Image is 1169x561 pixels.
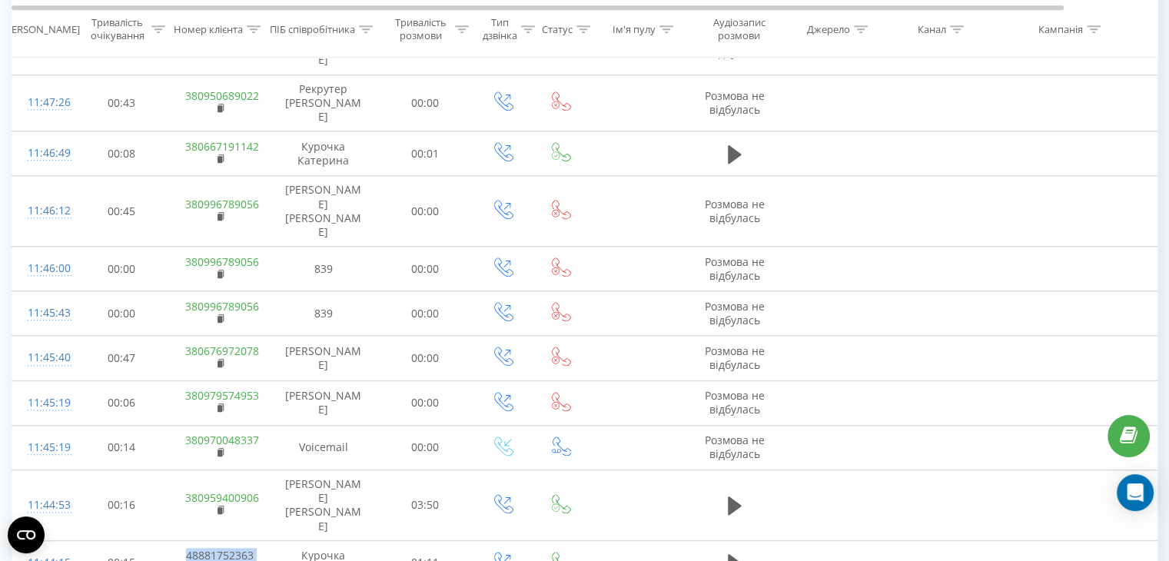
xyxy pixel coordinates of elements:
a: 380950689022 [185,88,259,103]
div: Тривалість розмови [390,16,451,42]
a: 380667191142 [185,139,259,154]
div: 11:46:12 [28,196,58,226]
td: 00:00 [377,247,473,291]
div: Аудіозапис розмови [702,16,776,42]
div: 11:47:26 [28,88,58,118]
div: 11:44:53 [28,490,58,520]
div: 11:46:49 [28,138,58,168]
a: 380996789056 [185,254,259,269]
div: 11:45:43 [28,298,58,328]
span: Розмова не відбулась [705,299,765,327]
td: [PERSON_NAME] [PERSON_NAME] [270,176,377,247]
span: Розмова не відбулась [705,388,765,417]
td: Рекрутер [PERSON_NAME] [270,75,377,131]
div: ПІБ співробітника [270,22,355,35]
td: 00:45 [74,176,170,247]
button: Open CMP widget [8,516,45,553]
td: 839 [270,291,377,336]
td: 00:08 [74,131,170,176]
td: 00:00 [377,336,473,380]
td: 00:00 [377,380,473,425]
span: Розмова не відбулась [705,433,765,461]
td: 00:00 [74,247,170,291]
div: Джерело [807,22,850,35]
a: 380970048337 [185,433,259,447]
td: 00:00 [377,291,473,336]
td: 03:50 [377,470,473,541]
td: 00:43 [74,75,170,131]
td: [PERSON_NAME] [270,336,377,380]
div: 11:45:40 [28,343,58,373]
td: 839 [270,247,377,291]
td: Курочка Катерина [270,131,377,176]
td: 00:00 [377,75,473,131]
span: Розмова не відбулась [705,197,765,225]
span: Розмова не відбулась [705,254,765,283]
div: Тривалість очікування [87,16,148,42]
td: 00:00 [377,425,473,470]
td: [PERSON_NAME] [270,380,377,425]
div: 11:45:19 [28,388,58,418]
div: Канал [918,22,946,35]
td: 00:00 [377,176,473,247]
td: 00:06 [74,380,170,425]
div: 11:45:19 [28,433,58,463]
a: 380996789056 [185,197,259,211]
a: 380979574953 [185,388,259,403]
div: 11:46:00 [28,254,58,284]
div: Ім'я пулу [613,22,656,35]
td: 00:00 [74,291,170,336]
td: Voicemail [270,425,377,470]
td: 00:47 [74,336,170,380]
td: 00:14 [74,425,170,470]
td: [PERSON_NAME] [PERSON_NAME] [270,470,377,541]
div: Статус [542,22,573,35]
a: 380676972078 [185,344,259,358]
a: 380959400906 [185,490,259,505]
div: Номер клієнта [174,22,243,35]
a: 380996789056 [185,299,259,314]
div: Кампанія [1038,22,1083,35]
div: [PERSON_NAME] [2,22,80,35]
td: 00:16 [74,470,170,541]
div: Open Intercom Messenger [1117,474,1154,511]
div: Тип дзвінка [483,16,517,42]
td: 00:01 [377,131,473,176]
span: Розмова не відбулась [705,88,765,117]
span: Розмова не відбулась [705,344,765,372]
